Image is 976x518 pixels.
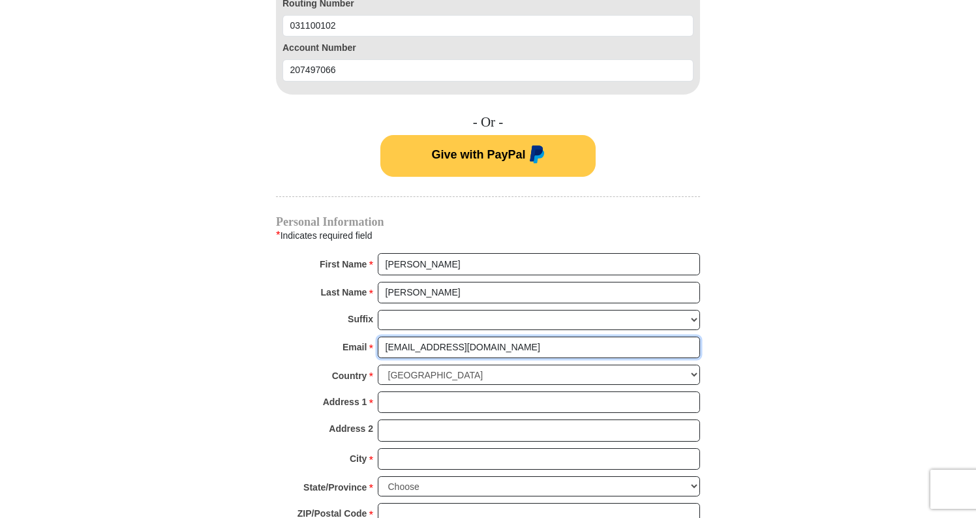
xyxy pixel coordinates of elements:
[321,283,367,301] strong: Last Name
[332,367,367,385] strong: Country
[320,255,367,273] strong: First Name
[303,478,367,496] strong: State/Province
[526,145,545,166] img: paypal
[343,338,367,356] strong: Email
[276,217,700,227] h4: Personal Information
[329,419,373,438] strong: Address 2
[323,393,367,411] strong: Address 1
[380,135,596,177] button: Give with PayPal
[431,147,525,160] span: Give with PayPal
[348,310,373,328] strong: Suffix
[282,41,694,55] label: Account Number
[350,449,367,468] strong: City
[276,114,700,130] h4: - Or -
[276,227,700,244] div: Indicates required field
